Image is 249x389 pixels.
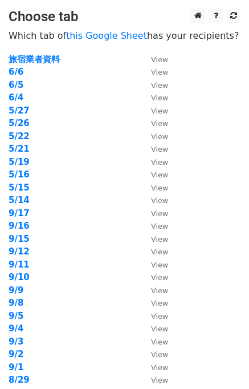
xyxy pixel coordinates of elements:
[151,325,168,333] small: View
[9,362,23,372] a: 9/1
[140,67,168,77] a: View
[151,196,168,205] small: View
[9,272,30,282] a: 9/10
[140,234,168,244] a: View
[140,285,168,295] a: View
[9,246,30,257] a: 9/12
[151,363,168,372] small: View
[151,273,168,282] small: View
[140,118,168,128] a: View
[151,158,168,167] small: View
[9,337,23,347] a: 9/3
[9,80,23,90] a: 6/5
[140,169,168,180] a: View
[9,118,30,128] a: 5/26
[151,261,168,269] small: View
[151,184,168,192] small: View
[140,221,168,231] a: View
[151,55,168,64] small: View
[151,107,168,115] small: View
[140,311,168,321] a: View
[151,132,168,141] small: View
[9,157,30,167] a: 5/19
[9,169,30,180] a: 5/16
[9,9,240,25] h3: Choose tab
[140,246,168,257] a: View
[151,145,168,153] small: View
[140,323,168,334] a: View
[9,349,23,359] a: 9/2
[151,119,168,128] small: View
[9,375,30,385] a: 8/29
[9,92,23,103] a: 6/4
[151,222,168,230] small: View
[9,234,30,244] a: 9/15
[9,298,23,308] a: 9/8
[9,67,23,77] a: 6/6
[140,131,168,141] a: View
[9,260,30,270] a: 9/11
[9,208,30,218] a: 9/17
[9,221,30,231] a: 9/16
[140,208,168,218] a: View
[66,30,147,41] a: this Google Sheet
[151,299,168,307] small: View
[9,144,30,154] strong: 5/21
[9,106,30,116] strong: 5/27
[9,323,23,334] a: 9/4
[9,54,60,64] strong: 旅宿業者資料
[151,286,168,295] small: View
[151,312,168,321] small: View
[151,94,168,102] small: View
[140,144,168,154] a: View
[9,183,30,193] a: 5/15
[151,376,168,384] small: View
[151,209,168,218] small: View
[151,68,168,76] small: View
[9,30,240,42] p: Which tab of has your recipients?
[140,375,168,385] a: View
[151,350,168,359] small: View
[151,248,168,256] small: View
[140,92,168,103] a: View
[140,195,168,205] a: View
[140,54,168,64] a: View
[140,362,168,372] a: View
[140,298,168,308] a: View
[151,171,168,179] small: View
[140,183,168,193] a: View
[140,80,168,90] a: View
[9,195,30,205] a: 5/14
[9,131,30,141] a: 5/22
[9,285,23,295] a: 9/9
[140,157,168,167] a: View
[140,272,168,282] a: View
[151,235,168,244] small: View
[9,311,23,321] a: 9/5
[140,349,168,359] a: View
[140,337,168,347] a: View
[140,260,168,270] a: View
